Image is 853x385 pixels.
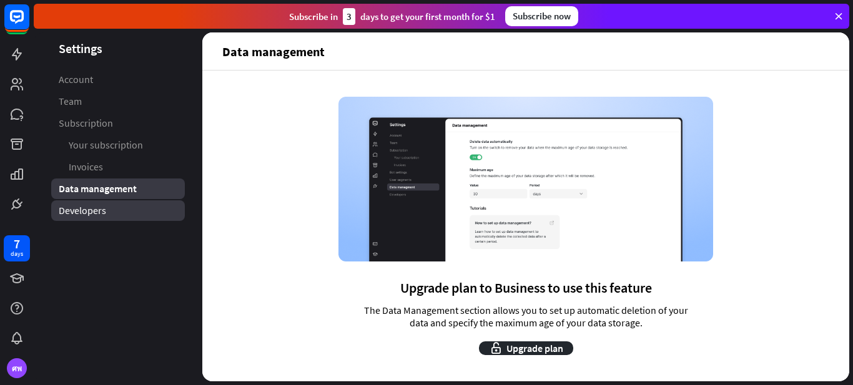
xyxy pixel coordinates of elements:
a: Team [51,91,185,112]
span: Upgrade plan to Business to use this feature [400,279,652,296]
div: ศพ [7,358,27,378]
a: 7 days [4,235,30,261]
a: Subscription [51,113,185,134]
span: Subscription [59,117,113,130]
span: Account [59,73,93,86]
div: 3 [343,8,355,25]
a: Account [51,69,185,90]
div: Subscribe now [505,6,578,26]
header: Settings [34,40,202,57]
a: Your subscription [51,135,185,155]
a: Invoices [51,157,185,177]
button: Open LiveChat chat widget [10,5,47,42]
span: Your subscription [69,139,143,152]
button: Upgrade plan [479,341,573,355]
span: Invoices [69,160,103,173]
span: Developers [59,204,106,217]
span: Data management [59,182,137,195]
a: Developers [51,200,185,221]
div: 7 [14,238,20,250]
span: The Data Management section allows you to set up automatic deletion of your data and specify the ... [354,304,698,329]
div: days [11,250,23,258]
img: Data management page screenshot [338,97,713,261]
div: Subscribe in days to get your first month for $1 [289,8,495,25]
span: Team [59,95,82,108]
header: Data management [202,32,849,70]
